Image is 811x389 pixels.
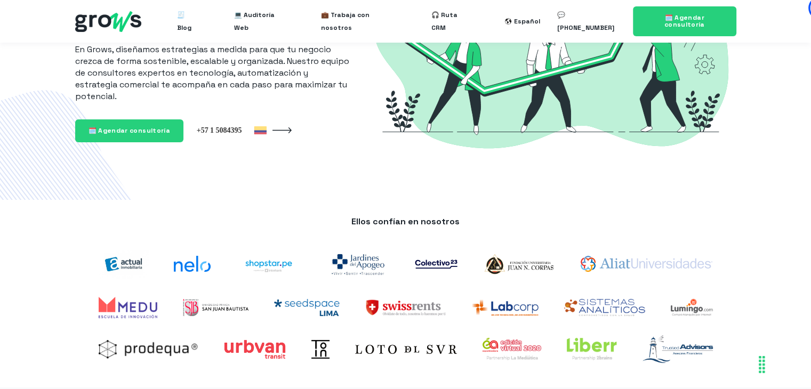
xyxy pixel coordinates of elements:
[664,13,705,29] span: 🗓️ Agendar consultoría
[99,297,157,318] img: Medu Academy
[671,299,713,316] img: Lumingo
[75,44,349,102] p: En Grows, diseñamos estrategias a medida para que tu negocio crezca de forma sostenible, escalabl...
[234,4,287,38] a: 💻 Auditoría Web
[321,4,397,38] a: 💼 Trabaja con nosotros
[758,338,811,389] div: Widget de chat
[75,11,141,32] img: grows - hubspot
[274,299,340,316] img: Seedspace Lima
[557,4,620,38] a: 💬 [PHONE_NUMBER]
[581,256,712,272] img: aliat-universidades
[177,4,199,38] a: 🧾 Blog
[86,216,726,228] p: Ellos confían en nosotros
[471,299,539,316] img: Labcorp
[483,338,541,361] img: expoalimentaria
[174,256,211,272] img: nelo
[311,340,330,359] img: Toin
[643,335,713,363] img: logo-trusted-advisors-marzo2021
[514,15,540,28] div: Español
[483,252,555,276] img: logo-Corpas
[753,349,770,380] div: Arrastrar
[365,299,446,316] img: SwissRents
[758,338,811,389] iframe: Chat Widget
[236,252,301,276] img: shoptarpe
[99,340,198,359] img: prodequa
[564,299,645,316] img: Sistemas analíticos
[633,6,736,36] a: 🗓️ Agendar consultoría
[415,260,457,269] img: co23
[99,250,149,278] img: actual-inmobiliaria
[327,248,389,280] img: jardines-del-apogeo
[183,299,249,316] img: UPSJB
[567,338,617,361] img: liberr
[196,125,267,135] img: Colombia +57 1 5084395
[224,340,286,359] img: Urbvan
[75,119,184,142] a: 🗓️ Agendar consultoría
[355,345,457,354] img: Loto del sur
[89,126,171,135] span: 🗓️ Agendar consultoría
[431,4,471,38] a: 🎧 Ruta CRM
